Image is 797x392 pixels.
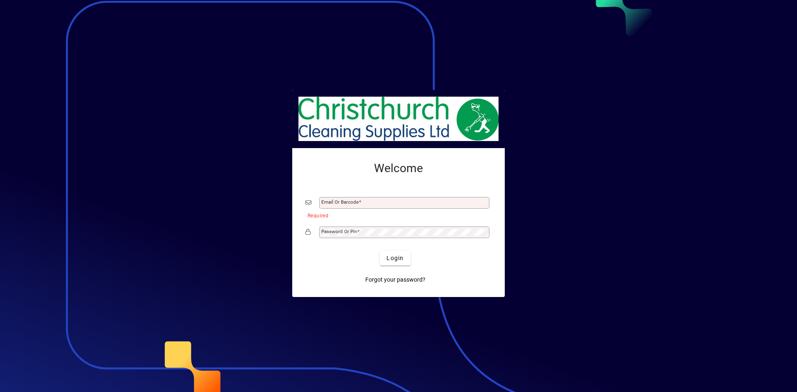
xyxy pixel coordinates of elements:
[308,211,485,219] mat-error: Required
[306,161,491,175] h2: Welcome
[362,272,429,287] a: Forgot your password?
[365,275,425,284] span: Forgot your password?
[321,199,359,205] mat-label: Email or Barcode
[386,254,403,263] span: Login
[380,251,410,265] button: Login
[321,229,357,234] mat-label: Password or Pin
